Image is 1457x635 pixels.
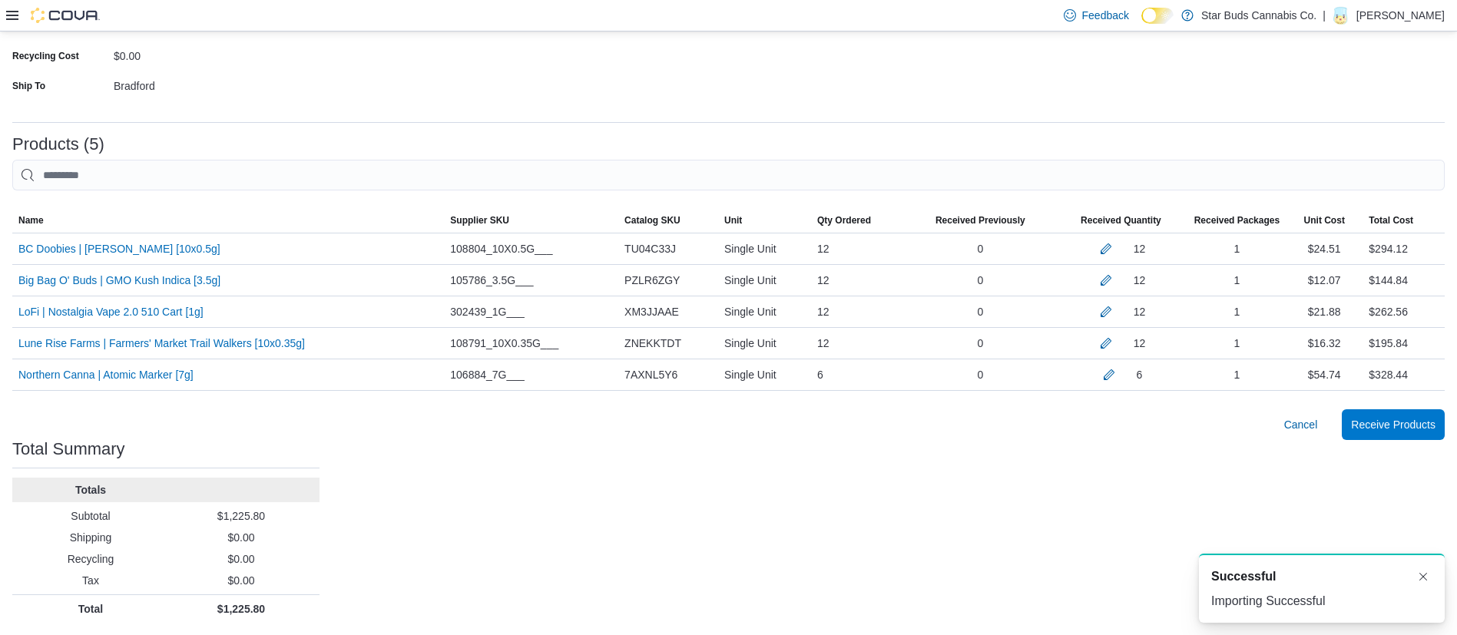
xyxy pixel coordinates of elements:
[1081,214,1161,227] span: Received Quantity
[935,214,1025,227] span: Received Previously
[817,214,871,227] span: Qty Ordered
[18,601,163,617] p: Total
[450,240,552,258] span: 108804_10X0.5G___
[811,296,906,327] div: 12
[12,160,1445,190] input: This is a search bar. After typing your query, hit enter to filter the results lower in the page.
[18,303,204,321] a: LoFi | Nostalgia Vape 2.0 510 Cart [1g]
[1369,214,1413,227] span: Total Cost
[618,208,718,233] button: Catalog SKU
[1188,233,1286,264] div: 1
[1286,359,1363,390] div: $54.74
[1369,240,1408,258] div: $294.12
[444,208,618,233] button: Supplier SKU
[1369,365,1408,384] div: $328.44
[18,271,220,289] a: Big Bag O' Buds | GMO Kush Indica [3.5g]
[906,296,1054,327] div: 0
[906,328,1054,359] div: 0
[18,240,220,258] a: BC Doobies | [PERSON_NAME] [10x0.5g]
[12,80,45,92] label: Ship To
[18,334,305,352] a: Lune Rise Farms | Farmers' Market Trail Walkers [10x0.35g]
[1369,271,1408,289] div: $144.84
[724,214,742,227] span: Unit
[12,208,444,233] button: Name
[114,44,320,62] div: $0.00
[1082,8,1129,23] span: Feedback
[624,271,680,289] span: PZLR6ZGY
[18,573,163,588] p: Tax
[450,271,533,289] span: 105786_3.5G___
[906,233,1054,264] div: 0
[18,551,163,567] p: Recycling
[624,334,681,352] span: ZNEKKTDT
[624,240,676,258] span: TU04C33J
[1134,334,1146,352] div: 12
[811,265,906,296] div: 12
[1332,6,1350,25] div: Daniel Swadron
[1211,567,1276,586] span: Successful
[18,214,44,227] span: Name
[18,530,163,545] p: Shipping
[1141,8,1174,24] input: Dark Mode
[114,74,320,92] div: Bradford
[624,214,680,227] span: Catalog SKU
[624,365,677,384] span: 7AXNL5Y6
[1134,303,1146,321] div: 12
[718,296,811,327] div: Single Unit
[1351,417,1435,432] span: Receive Products
[169,573,313,588] p: $0.00
[1304,214,1345,227] span: Unit Cost
[1323,6,1326,25] p: |
[718,233,811,264] div: Single Unit
[1137,365,1143,384] div: 6
[1194,214,1280,227] span: Received Packages
[450,365,525,384] span: 106884_7G___
[1284,417,1318,432] span: Cancel
[18,365,194,384] a: Northern Canna | Atomic Marker [7g]
[450,334,558,352] span: 108791_10X0.35G___
[1286,328,1363,359] div: $16.32
[811,359,906,390] div: 6
[624,303,679,321] span: XM3JJAAE
[1188,296,1286,327] div: 1
[12,440,125,458] h3: Total Summary
[1342,409,1445,440] button: Receive Products
[1134,271,1146,289] div: 12
[1134,240,1146,258] div: 12
[1369,334,1408,352] div: $195.84
[18,508,163,524] p: Subtotal
[12,135,104,154] h3: Products (5)
[811,328,906,359] div: 12
[1141,24,1142,25] span: Dark Mode
[1414,567,1432,586] button: Dismiss toast
[1201,6,1316,25] p: Star Buds Cannabis Co.
[1211,592,1432,610] div: Importing Successful
[811,233,906,264] div: 12
[169,601,313,617] p: $1,225.80
[169,508,313,524] p: $1,225.80
[718,359,811,390] div: Single Unit
[1188,328,1286,359] div: 1
[906,359,1054,390] div: 0
[450,303,525,321] span: 302439_1G___
[718,328,811,359] div: Single Unit
[1188,265,1286,296] div: 1
[1278,409,1324,440] button: Cancel
[1356,6,1445,25] p: [PERSON_NAME]
[1188,359,1286,390] div: 1
[18,482,163,498] p: Totals
[906,265,1054,296] div: 0
[1369,303,1408,321] div: $262.56
[31,8,100,23] img: Cova
[718,265,811,296] div: Single Unit
[1211,567,1432,586] div: Notification
[450,214,509,227] span: Supplier SKU
[12,50,79,62] label: Recycling Cost
[1286,233,1363,264] div: $24.51
[1286,265,1363,296] div: $12.07
[169,530,313,545] p: $0.00
[169,551,313,567] p: $0.00
[1286,296,1363,327] div: $21.88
